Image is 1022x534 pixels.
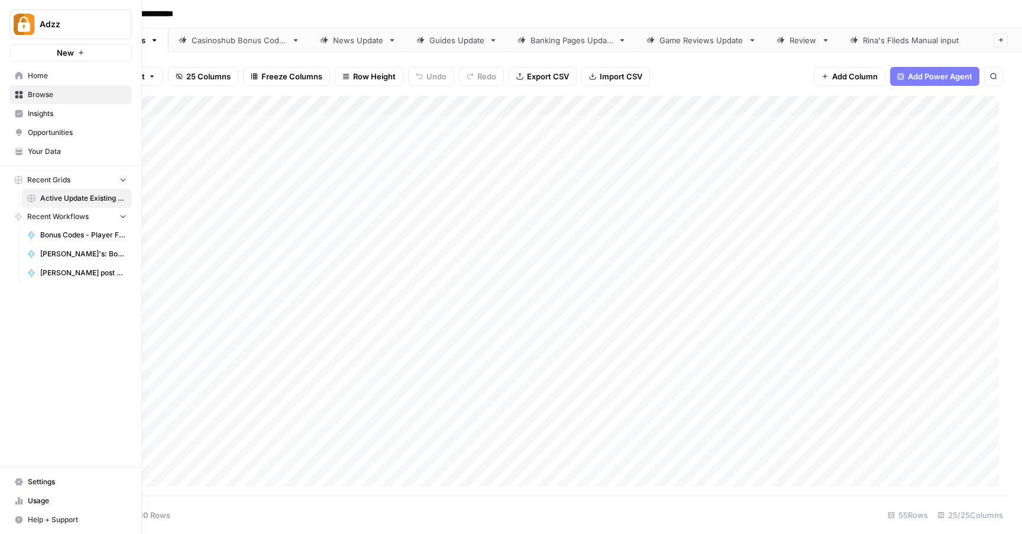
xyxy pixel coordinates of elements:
span: Insights [28,108,127,119]
button: 25 Columns [168,67,238,86]
a: Game Reviews Update [636,28,767,52]
a: Insights [9,104,132,123]
div: Game Reviews Update [659,34,743,46]
div: 25/25 Columns [933,506,1008,525]
span: Help + Support [28,514,127,525]
span: Adzz [40,18,111,30]
span: Row Height [353,70,396,82]
a: Guides Update [406,28,507,52]
div: Review [790,34,817,46]
span: Add 10 Rows [123,509,170,521]
div: Casinoshub Bonus Codes [192,34,287,46]
a: [PERSON_NAME] post updater [22,263,132,282]
button: Undo [408,67,454,86]
span: Recent Grids [27,175,70,185]
a: Your Data [9,142,132,161]
button: Freeze Columns [243,67,330,86]
button: New [9,44,132,62]
div: News Update [333,34,383,46]
button: Workspace: Adzz [9,9,132,39]
span: Import CSV [600,70,642,82]
button: Add Power Agent [890,67,979,86]
span: [PERSON_NAME]'s: Bonuses Search [40,249,127,259]
a: Review [767,28,840,52]
button: Add Column [814,67,885,86]
a: Home [9,66,132,85]
span: Home [28,70,127,81]
span: Usage [28,496,127,506]
span: Bonus Codes - Player Focused [40,230,127,240]
button: Import CSV [581,67,650,86]
button: Help + Support [9,510,132,529]
span: New [57,47,74,59]
span: Browse [28,89,127,100]
span: Export CSV [527,70,569,82]
span: [PERSON_NAME] post updater [40,268,127,278]
a: Browse [9,85,132,104]
span: Recent Workflows [27,211,89,222]
span: Add Column [832,70,878,82]
button: Sort [122,67,163,86]
div: Guides Update [429,34,484,46]
button: Recent Grids [9,171,132,189]
a: Settings [9,472,132,491]
button: Export CSV [509,67,577,86]
a: Usage [9,491,132,510]
button: Row Height [335,67,403,86]
span: Freeze Columns [261,70,322,82]
a: Casinoshub Bonus Codes [169,28,310,52]
img: Adzz Logo [14,14,35,35]
div: 55 Rows [883,506,933,525]
span: 25 Columns [186,70,231,82]
span: Redo [477,70,496,82]
span: Undo [426,70,447,82]
button: Redo [459,67,504,86]
a: Opportunities [9,123,132,142]
span: Settings [28,477,127,487]
span: Add Power Agent [908,70,972,82]
a: Bonus Codes - Player Focused [22,226,132,245]
span: Your Data [28,146,127,157]
div: [PERSON_NAME]'s Fileds Manual input [863,34,1005,46]
a: Banking Pages Update [507,28,636,52]
div: Banking Pages Update [531,34,613,46]
span: Active Update Existing Post [40,193,127,204]
a: Active Update Existing Post [22,189,132,208]
button: Recent Workflows [9,208,132,226]
span: Opportunities [28,127,127,138]
a: [PERSON_NAME]'s: Bonuses Search [22,245,132,263]
a: News Update [310,28,406,52]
